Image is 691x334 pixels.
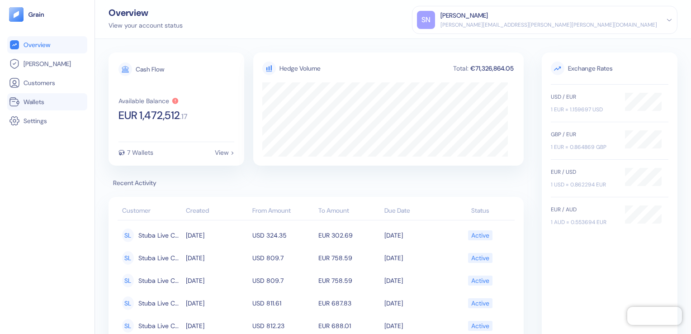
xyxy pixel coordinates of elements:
div: 7 Wallets [127,149,153,156]
th: Due Date [382,202,448,220]
div: Active [471,318,489,334]
div: Active [471,296,489,311]
span: Wallets [24,97,44,106]
td: EUR 687.83 [316,292,382,315]
div: 1 EUR = 1.159697 USD [551,105,616,114]
div: EUR / USD [551,168,616,176]
span: EUR 1,472,512 [118,110,180,121]
div: SL [122,229,134,242]
div: EUR / AUD [551,205,616,214]
a: Wallets [9,96,85,107]
th: Customer [118,202,184,220]
div: Total: [452,65,469,72]
div: Hedge Volume [279,64,321,73]
a: Settings [9,115,85,126]
div: Active [471,273,489,288]
button: Available Balance [118,97,179,105]
span: Exchange Rates [551,62,668,75]
div: SL [122,296,134,310]
th: Created [184,202,250,220]
td: [DATE] [382,247,448,269]
div: SL [122,251,134,265]
div: Active [471,228,489,243]
div: View your account status [109,21,183,30]
td: USD 811.61 [250,292,316,315]
span: . 17 [180,113,187,120]
span: Stuba Live Customer [138,273,181,288]
td: [DATE] [382,224,448,247]
div: SL [122,319,134,333]
span: Settings [24,116,47,125]
a: Overview [9,39,85,50]
td: [DATE] [184,247,250,269]
div: 1 EUR = 0.864869 GBP [551,143,616,151]
a: Customers [9,77,85,88]
div: GBP / EUR [551,130,616,138]
div: Active [471,250,489,266]
td: USD 809.7 [250,247,316,269]
div: Available Balance [118,98,169,104]
span: Stuba Live Customer [138,296,181,311]
img: logo [28,11,45,18]
td: [DATE] [184,292,250,315]
div: [PERSON_NAME] [440,11,488,20]
th: From Amount [250,202,316,220]
img: logo-tablet-V2.svg [9,7,24,22]
td: [DATE] [184,269,250,292]
div: [PERSON_NAME][EMAIL_ADDRESS][PERSON_NAME][PERSON_NAME][DOMAIN_NAME] [440,21,657,29]
div: 1 AUD = 0.553694 EUR [551,218,616,226]
span: Stuba Live Customer [138,228,181,243]
span: Overview [24,40,50,49]
td: EUR 758.59 [316,247,382,269]
td: EUR 302.69 [316,224,382,247]
div: SN [417,11,435,29]
td: EUR 758.59 [316,269,382,292]
div: 1 USD = 0.862294 EUR [551,181,616,189]
div: Overview [109,8,183,17]
div: Cash Flow [136,66,164,72]
div: €71,326,864.05 [469,65,515,72]
td: USD 324.35 [250,224,316,247]
span: Recent Activity [109,178,524,188]
a: [PERSON_NAME] [9,58,85,69]
span: Customers [24,78,55,87]
th: To Amount [316,202,382,220]
div: SL [122,274,134,287]
td: [DATE] [184,224,250,247]
div: View > [215,149,234,156]
span: Stuba Live Customer [138,318,181,334]
td: [DATE] [382,269,448,292]
div: Status [451,206,510,215]
div: USD / EUR [551,93,616,101]
iframe: Chatra live chat [627,307,682,325]
td: [DATE] [382,292,448,315]
td: USD 809.7 [250,269,316,292]
span: Stuba Live Customer [138,250,181,266]
span: [PERSON_NAME] [24,59,71,68]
